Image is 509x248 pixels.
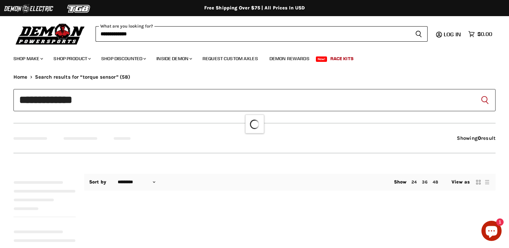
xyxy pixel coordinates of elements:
[48,52,95,66] a: Shop Product
[13,89,496,111] input: Search
[477,31,492,37] span: $0.00
[478,135,481,141] strong: 0
[410,26,428,42] button: Search
[422,179,427,184] a: 36
[13,22,87,46] img: Demon Powersports
[96,26,428,42] form: Product
[96,52,150,66] a: Shop Discounted
[96,26,410,42] input: Search
[325,52,359,66] a: Race Kits
[479,95,490,106] button: Search
[316,56,327,62] span: New!
[54,2,104,15] img: TGB Logo 2
[264,52,315,66] a: Demon Rewards
[8,52,47,66] a: Shop Make
[197,52,263,66] a: Request Custom Axles
[89,179,106,185] label: Sort by
[465,29,496,39] a: $0.00
[433,179,438,184] a: 48
[479,221,504,243] inbox-online-store-chat: Shopify online store chat
[441,31,465,37] a: Log in
[411,179,417,184] a: 24
[394,179,407,185] span: Show
[451,179,470,185] span: View as
[3,2,54,15] img: Demon Electric Logo 2
[8,49,490,66] ul: Main menu
[484,179,490,185] button: list view
[151,52,196,66] a: Inside Demon
[457,135,496,141] span: Showing result
[13,74,496,80] nav: Breadcrumbs
[444,31,461,38] span: Log in
[475,179,482,185] button: grid view
[35,74,131,80] span: Search results for “torque sensor” (58)
[13,89,496,111] form: Product
[13,74,28,80] a: Home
